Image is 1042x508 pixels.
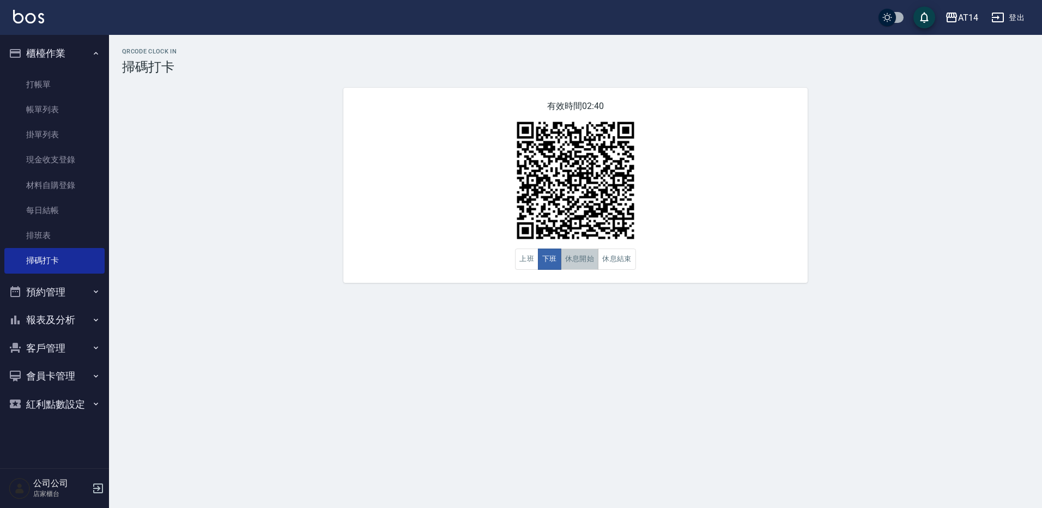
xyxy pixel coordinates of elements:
[4,122,105,147] a: 掛單列表
[4,223,105,248] a: 排班表
[598,249,636,270] button: 休息結束
[4,39,105,68] button: 櫃檯作業
[33,489,89,499] p: 店家櫃台
[987,8,1029,28] button: 登出
[4,390,105,419] button: 紅利點數設定
[4,198,105,223] a: 每日結帳
[4,248,105,273] a: 掃碼打卡
[561,249,599,270] button: 休息開始
[4,72,105,97] a: 打帳單
[9,477,31,499] img: Person
[913,7,935,28] button: save
[4,278,105,306] button: 預約管理
[4,147,105,172] a: 現金收支登錄
[122,48,1029,55] h2: QRcode Clock In
[941,7,983,29] button: AT14
[4,173,105,198] a: 材料自購登錄
[958,11,978,25] div: AT14
[4,334,105,362] button: 客戶管理
[343,88,808,283] div: 有效時間 02:40
[13,10,44,23] img: Logo
[4,362,105,390] button: 會員卡管理
[515,249,538,270] button: 上班
[33,478,89,489] h5: 公司公司
[4,97,105,122] a: 帳單列表
[122,59,1029,75] h3: 掃碼打卡
[538,249,561,270] button: 下班
[4,306,105,334] button: 報表及分析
